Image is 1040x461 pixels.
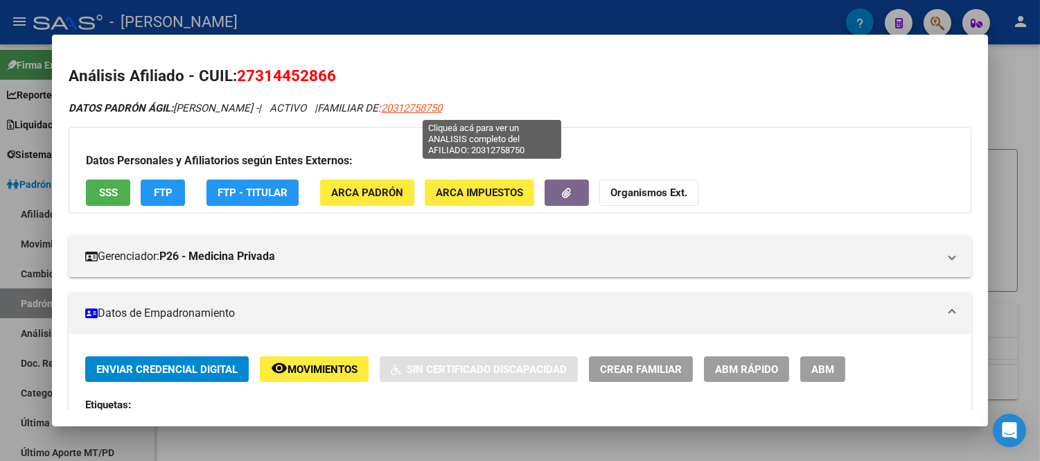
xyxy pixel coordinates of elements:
strong: DATOS PADRÓN ÁGIL: [69,102,173,114]
button: ARCA Padrón [320,180,414,205]
span: ABM [811,363,834,376]
button: ARCA Impuestos [425,180,534,205]
mat-icon: remove_red_eye [271,360,288,376]
div: Open Intercom Messenger [993,414,1026,447]
span: FTP [154,187,173,200]
span: Sin Certificado Discapacidad [407,363,567,376]
button: Sin Certificado Discapacidad [380,356,578,382]
button: ABM [800,356,845,382]
strong: Etiquetas: [85,399,131,411]
button: Organismos Ext. [599,180,698,205]
button: Movimientos [260,356,369,382]
button: Enviar Credencial Digital [85,356,249,382]
mat-expansion-panel-header: Datos de Empadronamiento [69,293,971,334]
button: SSS [86,180,130,205]
button: FTP - Titular [206,180,299,205]
strong: P26 - Medicina Privada [159,248,275,265]
mat-expansion-panel-header: Gerenciador:P26 - Medicina Privada [69,236,971,277]
button: FTP [141,180,185,205]
span: FTP - Titular [218,187,288,200]
span: SSS [99,187,118,200]
span: FAMILIAR DE: [317,102,442,114]
h3: Datos Personales y Afiliatorios según Entes Externos: [86,153,954,169]
span: ABM Rápido [715,363,778,376]
mat-panel-title: Datos de Empadronamiento [85,305,938,322]
span: 20312758750 [381,102,442,114]
h2: Análisis Afiliado - CUIL: [69,64,971,88]
span: Enviar Credencial Digital [96,363,238,376]
span: Movimientos [288,363,358,376]
span: [PERSON_NAME] - [69,102,258,114]
span: 27314452866 [237,67,336,85]
strong: Organismos Ext. [610,187,687,200]
button: Crear Familiar [589,356,693,382]
mat-panel-title: Gerenciador: [85,248,938,265]
span: ARCA Impuestos [436,187,523,200]
span: ARCA Padrón [331,187,403,200]
span: Crear Familiar [600,363,682,376]
i: | ACTIVO | [69,102,442,114]
button: ABM Rápido [704,356,789,382]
